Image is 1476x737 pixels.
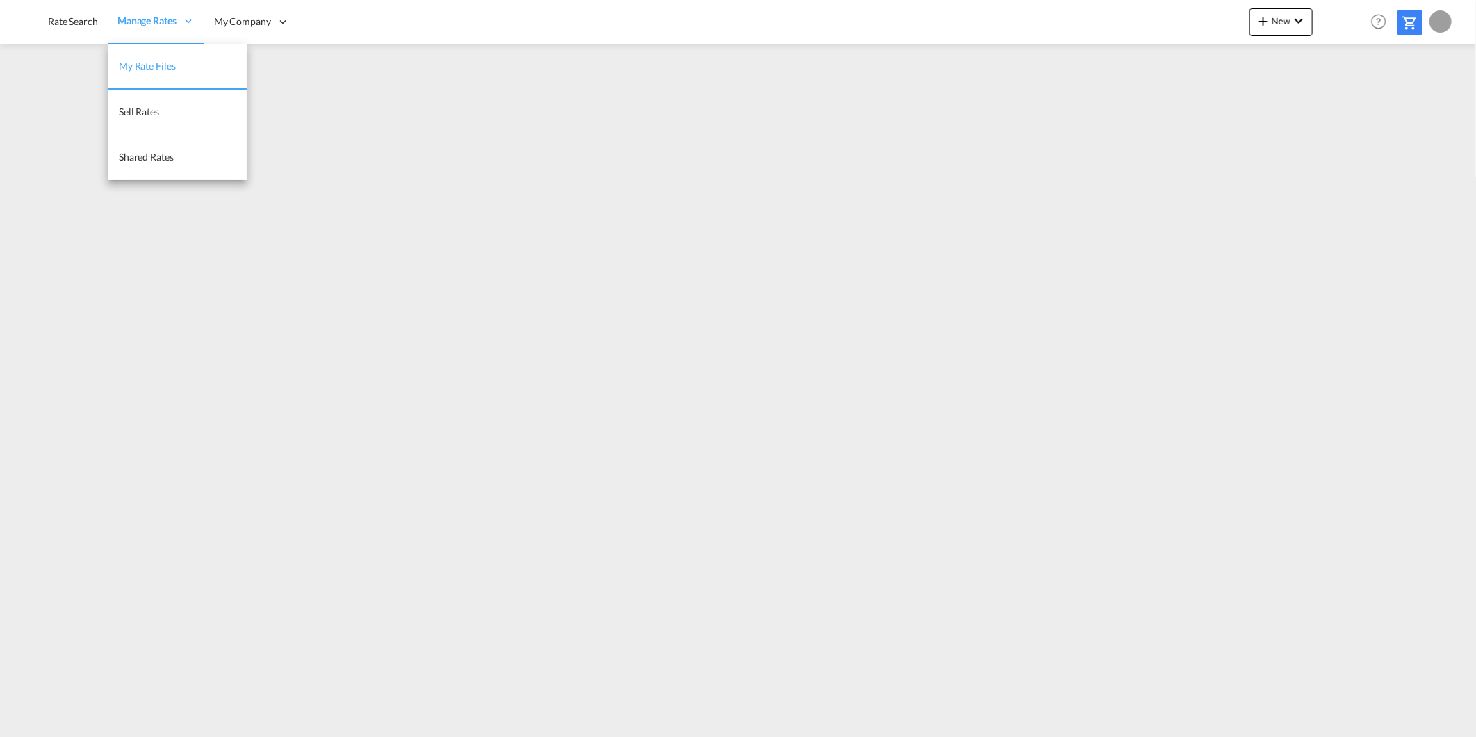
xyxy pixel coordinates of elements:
[108,44,247,90] a: My Rate Files
[108,135,247,180] a: Shared Rates
[1255,13,1272,29] md-icon: icon-plus 400-fg
[1249,8,1313,36] button: icon-plus 400-fgNewicon-chevron-down
[119,151,174,163] span: Shared Rates
[48,15,98,27] span: Rate Search
[119,106,159,118] span: Sell Rates
[119,60,176,72] span: My Rate Files
[1367,10,1397,35] div: Help
[1255,15,1307,26] span: New
[214,15,271,29] span: My Company
[1367,10,1391,33] span: Help
[1290,13,1307,29] md-icon: icon-chevron-down
[108,90,247,135] a: Sell Rates
[117,14,177,28] span: Manage Rates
